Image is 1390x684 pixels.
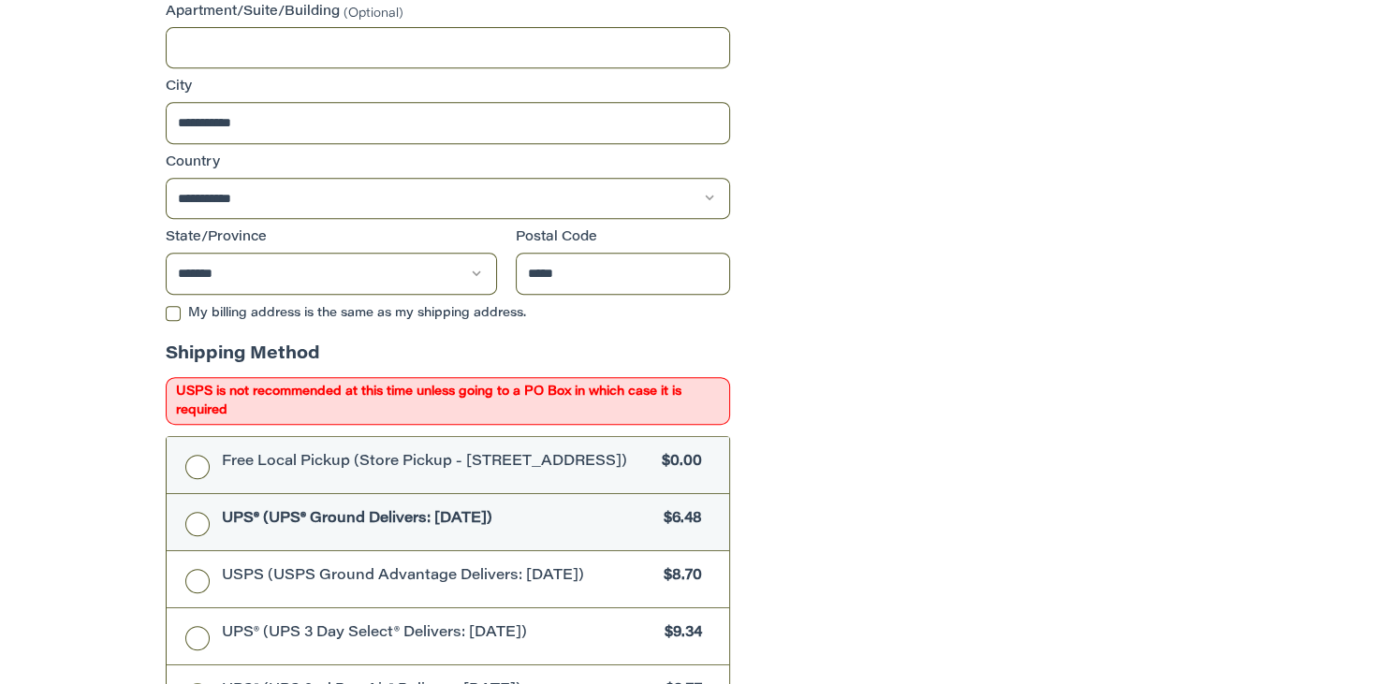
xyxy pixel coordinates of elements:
label: City [166,78,730,97]
label: Apartment/Suite/Building [166,3,730,22]
span: USPS is not recommended at this time unless going to a PO Box in which case it is required [166,377,730,425]
span: $9.34 [655,623,702,645]
span: $6.48 [654,509,702,531]
small: (Optional) [344,7,403,19]
legend: Shipping Method [166,342,320,377]
span: $0.00 [652,452,702,473]
span: $8.70 [654,566,702,588]
label: Country [166,153,730,173]
span: UPS® (UPS 3 Day Select® Delivers: [DATE]) [222,623,656,645]
label: State/Province [166,228,497,248]
span: UPS® (UPS® Ground Delivers: [DATE]) [222,509,655,531]
label: Postal Code [516,228,731,248]
label: My billing address is the same as my shipping address. [166,306,730,321]
span: USPS (USPS Ground Advantage Delivers: [DATE]) [222,566,655,588]
span: Free Local Pickup (Store Pickup - [STREET_ADDRESS]) [222,452,653,473]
